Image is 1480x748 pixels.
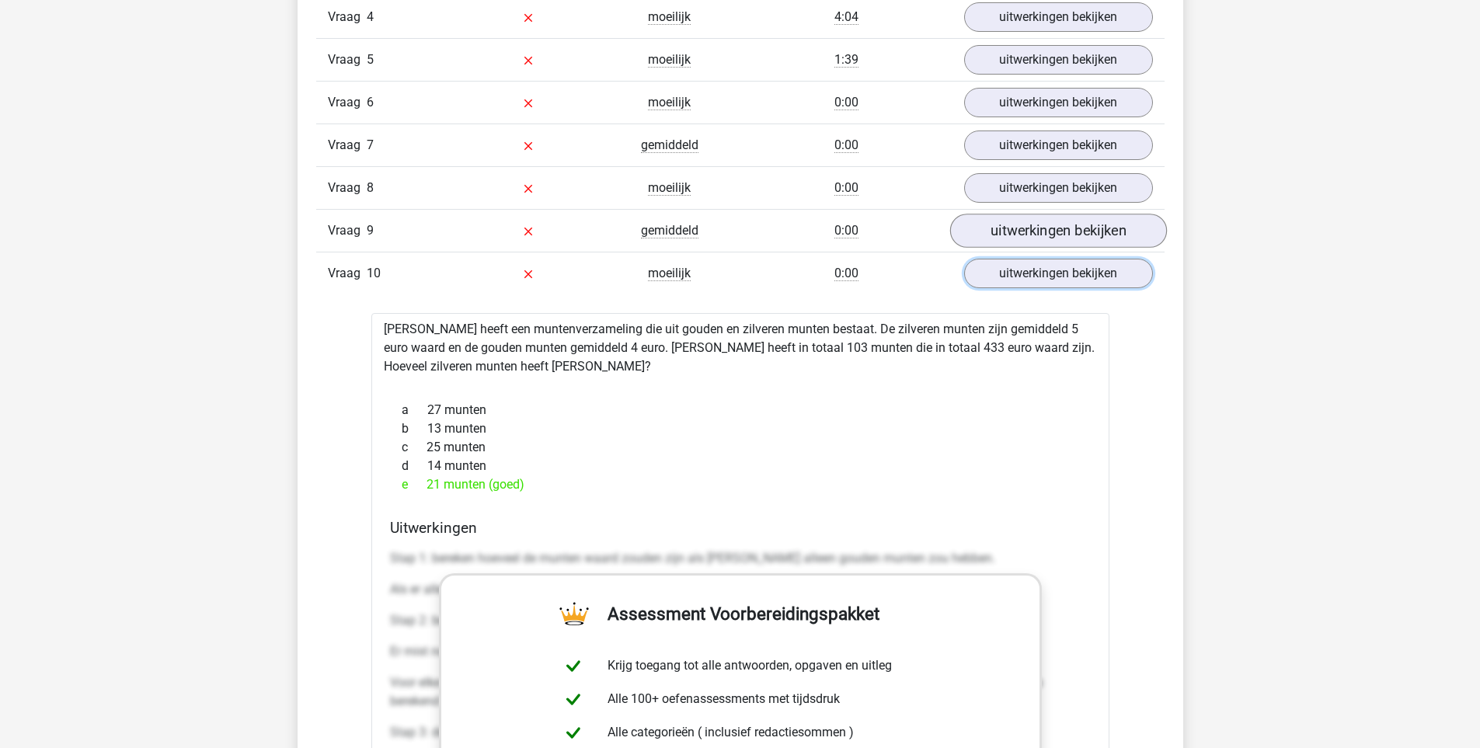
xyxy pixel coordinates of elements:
[834,266,858,281] span: 0:00
[328,50,367,69] span: Vraag
[648,52,691,68] span: moeilijk
[367,266,381,280] span: 10
[367,95,374,110] span: 6
[390,580,1091,599] p: Als er alleen gouden munten in de verzameling zouden zitten, dan zouden de munten 103 * 4 = 412 e...
[390,475,1091,494] div: 21 munten (goed)
[367,137,374,152] span: 7
[641,137,698,153] span: gemiddeld
[402,438,427,457] span: c
[390,438,1091,457] div: 25 munten
[964,45,1153,75] a: uitwerkingen bekijken
[390,611,1091,630] p: Stap 2: bereken hoeveel de munten dan 'te weinig' waard zijn.
[390,519,1091,537] h4: Uitwerkingen
[390,401,1091,419] div: 27 munten
[367,9,374,24] span: 4
[648,9,691,25] span: moeilijk
[328,136,367,155] span: Vraag
[390,457,1091,475] div: 14 munten
[834,223,858,238] span: 0:00
[648,95,691,110] span: moeilijk
[834,52,858,68] span: 1:39
[328,8,367,26] span: Vraag
[402,419,427,438] span: b
[328,93,367,112] span: Vraag
[834,180,858,196] span: 0:00
[390,642,1091,661] p: Er mist nog 433 - 412 = 21 euro aan waarde in de berekening
[367,223,374,238] span: 9
[964,130,1153,160] a: uitwerkingen bekijken
[402,401,427,419] span: a
[367,52,374,67] span: 5
[641,223,698,238] span: gemiddeld
[390,673,1091,711] p: Voor elke zilveren munt in plaats van een gouden munt, is de muntenverzameling 5 - 4 = 1 euro mee...
[328,179,367,197] span: Vraag
[964,259,1153,288] a: uitwerkingen bekijken
[402,457,427,475] span: d
[964,88,1153,117] a: uitwerkingen bekijken
[367,180,374,195] span: 8
[834,9,858,25] span: 4:04
[834,95,858,110] span: 0:00
[964,2,1153,32] a: uitwerkingen bekijken
[648,180,691,196] span: moeilijk
[402,475,427,494] span: e
[834,137,858,153] span: 0:00
[328,221,367,240] span: Vraag
[390,723,1091,742] p: Stap 3: deel de waarde die er 'te weinig' is door het verschil in waarde tussen zilveren en goude...
[949,214,1166,248] a: uitwerkingen bekijken
[964,173,1153,203] a: uitwerkingen bekijken
[328,264,367,283] span: Vraag
[390,419,1091,438] div: 13 munten
[648,266,691,281] span: moeilijk
[390,549,1091,568] p: Stap 1: bereken hoeveel de munten waard zouden zijn als [PERSON_NAME] alleen gouden munten zou he...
